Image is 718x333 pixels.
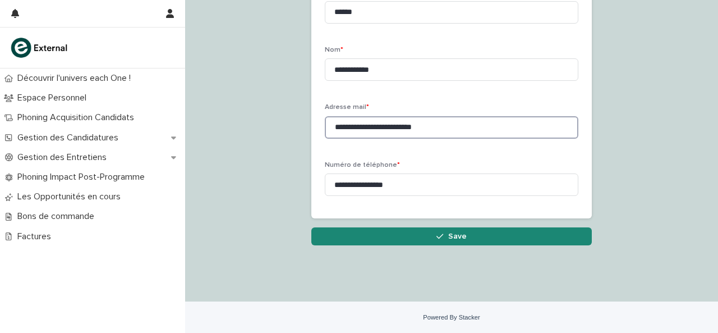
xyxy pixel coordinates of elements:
span: Adresse mail [325,104,369,111]
a: Powered By Stacker [423,314,480,321]
span: Nom [325,47,343,53]
p: Gestion des Entretiens [13,152,116,163]
p: Phoning Impact Post-Programme [13,172,154,183]
p: Les Opportunités en cours [13,191,130,202]
span: Numéro de téléphone [325,162,400,168]
span: Save [448,232,467,240]
p: Bons de commande [13,211,103,222]
p: Gestion des Candidatures [13,133,127,143]
p: Factures [13,231,60,242]
img: bc51vvfgR2QLHU84CWIQ [9,37,71,59]
p: Phoning Acquisition Candidats [13,112,143,123]
p: Espace Personnel [13,93,95,103]
p: Découvrir l'univers each One ! [13,73,140,84]
button: Save [311,227,592,245]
